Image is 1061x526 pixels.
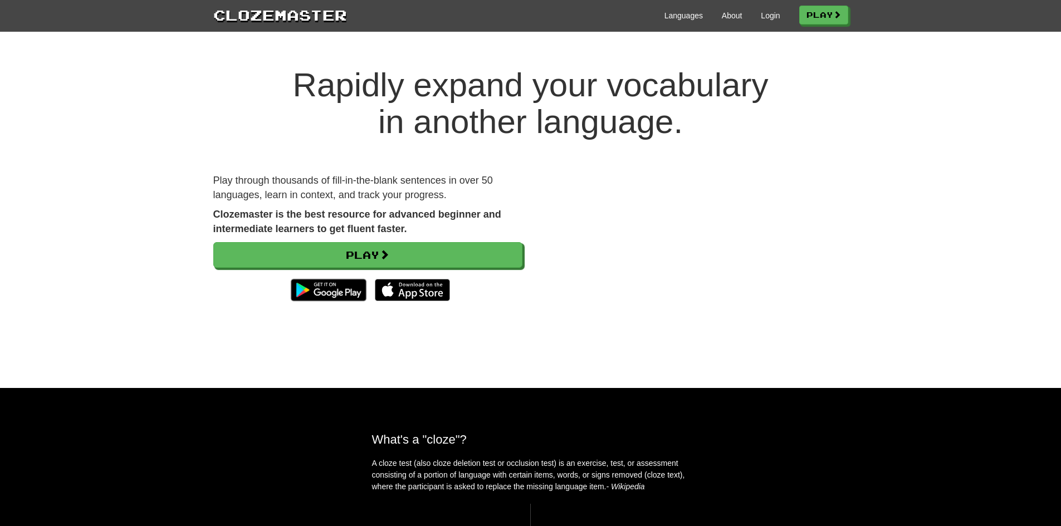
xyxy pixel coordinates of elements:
[372,458,690,493] p: A cloze test (also cloze deletion test or occlusion test) is an exercise, test, or assessment con...
[372,432,690,446] h2: What's a "cloze"?
[285,273,371,307] img: Get it on Google Play
[213,4,347,25] a: Clozemaster
[213,209,501,234] strong: Clozemaster is the best resource for advanced beginner and intermediate learners to get fluent fa...
[213,174,522,202] p: Play through thousands of fill-in-the-blank sentences in over 50 languages, learn in context, and...
[761,10,780,21] a: Login
[664,10,703,21] a: Languages
[375,279,450,301] img: Download_on_the_App_Store_Badge_US-UK_135x40-25178aeef6eb6b83b96f5f2d004eda3bffbb37122de64afbaef7...
[607,482,645,491] em: - Wikipedia
[722,10,742,21] a: About
[213,242,522,268] a: Play
[799,6,848,24] a: Play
